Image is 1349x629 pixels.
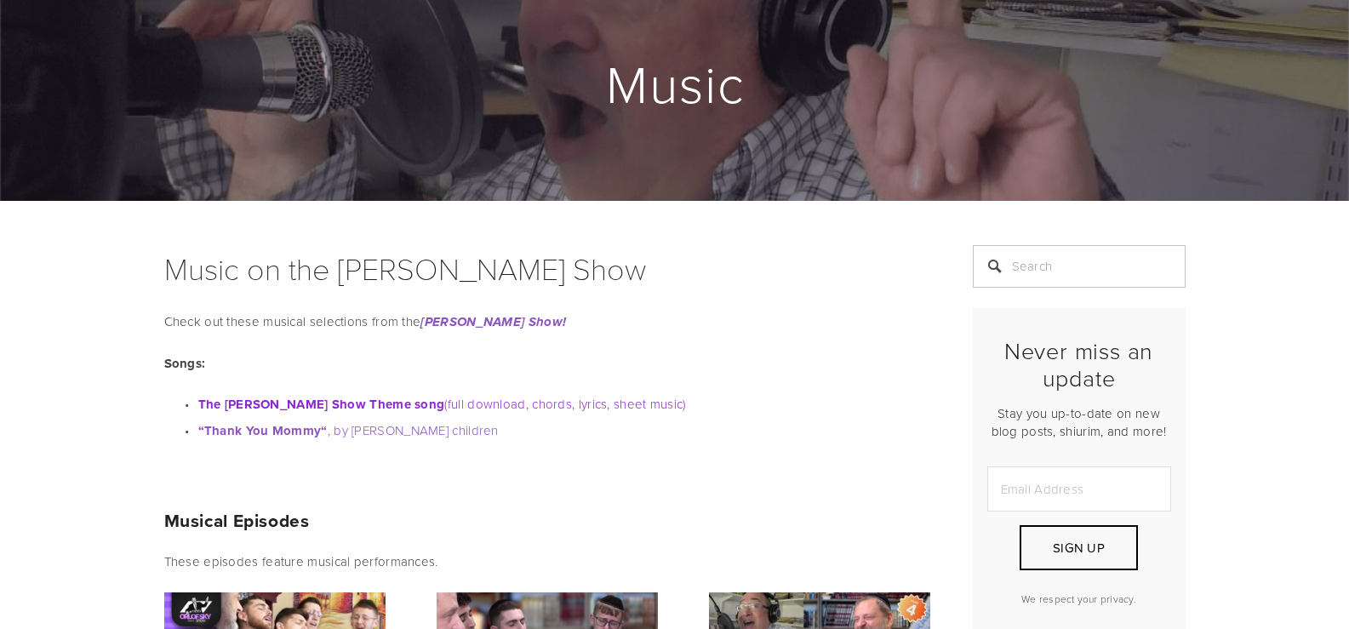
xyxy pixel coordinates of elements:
[164,354,206,373] strong: Songs:
[987,592,1171,606] p: We respect your privacy.
[420,315,566,330] em: [PERSON_NAME] Show!
[420,312,566,330] a: [PERSON_NAME] Show!
[198,421,499,439] a: “Thank You Mommy“, by [PERSON_NAME] children
[164,56,1187,111] h1: Music
[198,395,686,413] a: The [PERSON_NAME] Show Theme song(full download, chords, lyrics, sheet music)
[1053,539,1105,557] span: Sign Up
[164,245,930,291] h1: Music on the [PERSON_NAME] Show
[987,337,1171,392] h2: Never miss an update
[164,312,930,333] p: Check out these musical selections from the
[973,245,1186,288] input: Search
[987,404,1171,440] p: Stay you up-to-date on new blog posts, shiurim, and more!
[164,552,930,572] p: These episodes feature musical performances.
[164,507,310,534] strong: Musical Episodes
[198,395,445,414] strong: The [PERSON_NAME] Show Theme song
[987,466,1171,512] input: Email Address
[198,421,328,440] strong: “Thank You Mommy“
[1020,525,1137,570] button: Sign Up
